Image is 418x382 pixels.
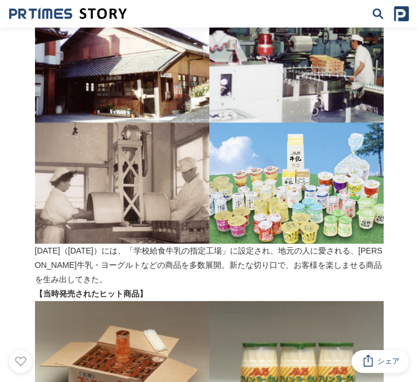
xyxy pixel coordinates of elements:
button: シェア [351,350,409,373]
strong: 【当時発売されたヒット商品】 [35,289,147,298]
img: 成果の裏側にあるストーリーをメディアに届ける [9,7,127,20]
img: prtimes [394,6,409,21]
span: シェア [377,356,400,367]
a: 成果の裏側にあるストーリーをメディアに届ける 成果の裏側にあるストーリーをメディアに届ける [9,7,127,20]
p: [DATE]（[DATE]）には、「学校給食牛乳の指定工場」に設定され、地元の人に愛される、[PERSON_NAME]牛乳・ヨーグルトなどの商品を多数展開。新たな切り口で、お客様を楽しませる商品... [35,244,384,287]
img: thumbnail_32fe58c0-31fa-11ef-9012-e126b24fbcd1.jpg [35,2,384,244]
